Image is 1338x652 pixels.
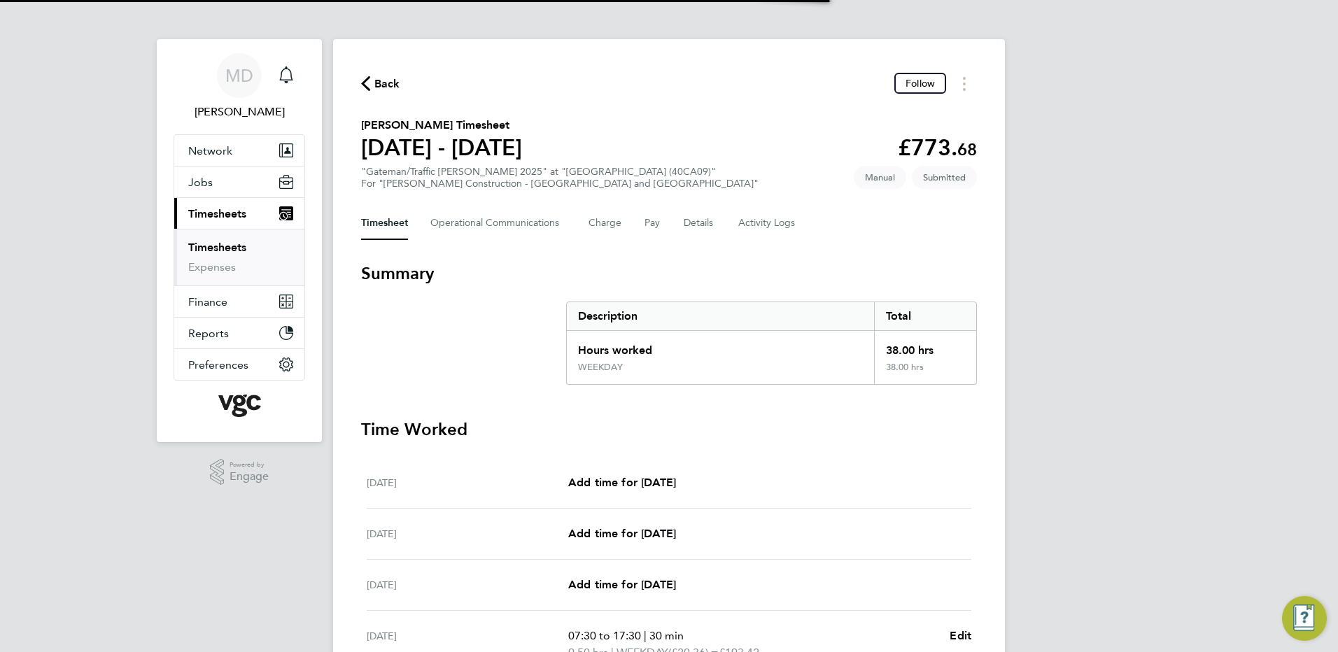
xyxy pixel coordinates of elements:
[188,260,236,274] a: Expenses
[188,207,246,220] span: Timesheets
[174,53,305,120] a: MD[PERSON_NAME]
[568,474,676,491] a: Add time for [DATE]
[367,474,568,491] div: [DATE]
[566,302,977,385] div: Summary
[188,358,248,371] span: Preferences
[361,75,400,92] button: Back
[645,206,661,240] button: Pay
[367,576,568,593] div: [DATE]
[361,418,977,441] h3: Time Worked
[950,628,971,644] a: Edit
[174,349,304,380] button: Preferences
[188,176,213,189] span: Jobs
[361,178,759,190] div: For "[PERSON_NAME] Construction - [GEOGRAPHIC_DATA] and [GEOGRAPHIC_DATA]"
[174,104,305,120] span: Mark Davies
[952,73,977,94] button: Timesheets Menu
[906,77,935,90] span: Follow
[589,206,622,240] button: Charge
[874,331,976,362] div: 38.00 hrs
[874,302,976,330] div: Total
[230,459,269,471] span: Powered by
[912,166,977,189] span: This timesheet is Submitted.
[361,134,522,162] h1: [DATE] - [DATE]
[361,206,408,240] button: Timesheet
[649,629,684,642] span: 30 min
[188,295,227,309] span: Finance
[188,241,246,254] a: Timesheets
[230,471,269,483] span: Engage
[174,135,304,166] button: Network
[174,166,304,197] button: Jobs
[568,629,641,642] span: 07:30 to 17:30
[174,198,304,229] button: Timesheets
[568,576,676,593] a: Add time for [DATE]
[174,395,305,417] a: Go to home page
[568,525,676,542] a: Add time for [DATE]
[374,76,400,92] span: Back
[578,362,623,373] div: WEEKDAY
[174,229,304,285] div: Timesheets
[361,117,522,134] h2: [PERSON_NAME] Timesheet
[957,139,977,160] span: 68
[950,629,971,642] span: Edit
[225,66,253,85] span: MD
[1282,596,1327,641] button: Engage Resource Center
[174,286,304,317] button: Finance
[174,318,304,348] button: Reports
[738,206,797,240] button: Activity Logs
[367,525,568,542] div: [DATE]
[898,134,977,161] app-decimal: £773.
[210,459,269,486] a: Powered byEngage
[157,39,322,442] nav: Main navigation
[874,362,976,384] div: 38.00 hrs
[361,262,977,285] h3: Summary
[568,527,676,540] span: Add time for [DATE]
[188,327,229,340] span: Reports
[568,476,676,489] span: Add time for [DATE]
[894,73,946,94] button: Follow
[361,166,759,190] div: "Gateman/Traffic [PERSON_NAME] 2025" at "[GEOGRAPHIC_DATA] (40CA09)"
[568,578,676,591] span: Add time for [DATE]
[430,206,566,240] button: Operational Communications
[854,166,906,189] span: This timesheet was manually created.
[567,302,874,330] div: Description
[188,144,232,157] span: Network
[567,331,874,362] div: Hours worked
[218,395,261,417] img: vgcgroup-logo-retina.png
[644,629,647,642] span: |
[684,206,716,240] button: Details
